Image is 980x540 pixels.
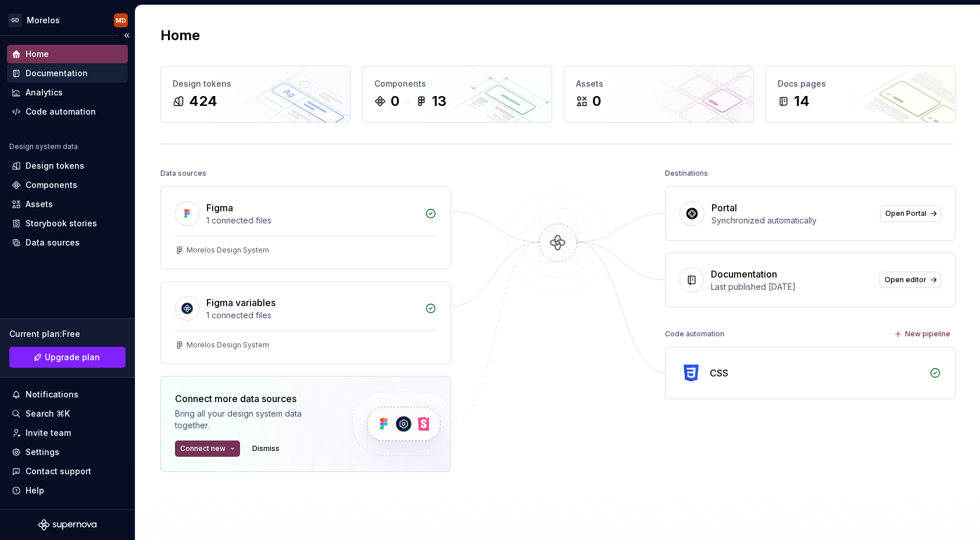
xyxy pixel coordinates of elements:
[778,78,943,90] div: Docs pages
[9,142,78,151] div: Design system data
[711,201,737,215] div: Portal
[9,328,126,340] div: Current plan : Free
[362,66,552,123] a: Components013
[26,87,63,98] div: Analytics
[27,15,60,26] div: Morelos
[119,27,135,44] button: Collapse sidebar
[7,64,128,83] a: Documentation
[26,466,91,477] div: Contact support
[26,485,44,496] div: Help
[160,186,451,269] a: Figma1 connected filesMorelos Design System
[160,26,200,45] h2: Home
[7,195,128,214] a: Assets
[7,45,128,63] a: Home
[8,13,22,27] div: GD
[26,446,59,458] div: Settings
[7,443,128,461] a: Settings
[391,92,399,111] div: 0
[26,160,84,172] div: Design tokens
[116,16,126,25] div: MD
[26,106,96,118] div: Code automation
[2,8,133,33] button: GDMorelosMD
[905,329,950,339] span: New pipeline
[26,427,71,439] div: Invite team
[180,444,226,453] span: Connect new
[592,92,601,111] div: 0
[206,201,233,215] div: Figma
[206,215,418,226] div: 1 connected files
[711,215,873,226] div: Synchronized automatically
[7,102,128,121] a: Code automation
[187,340,269,350] div: Morelos Design System
[564,66,754,123] a: Assets0
[26,389,78,400] div: Notifications
[7,157,128,175] a: Design tokens
[26,408,70,420] div: Search ⌘K
[173,78,338,90] div: Design tokens
[26,67,88,79] div: Documentation
[175,392,332,406] div: Connect more data sources
[160,66,350,123] a: Design tokens424
[665,326,724,342] div: Code automation
[189,92,217,111] div: 424
[7,481,128,500] button: Help
[45,351,100,363] span: Upgrade plan
[710,366,728,380] div: CSS
[26,237,80,248] div: Data sources
[7,385,128,404] button: Notifications
[206,296,276,310] div: Figma variables
[7,462,128,481] button: Contact support
[880,205,941,222] a: Open Portal
[206,310,418,321] div: 1 connected files
[160,281,451,364] a: Figma variables1 connected filesMorelos Design System
[665,165,708,182] div: Destinations
[26,198,53,210] div: Assets
[794,92,810,111] div: 14
[711,281,872,293] div: Last published [DATE]
[26,48,49,60] div: Home
[7,233,128,252] a: Data sources
[252,444,280,453] span: Dismiss
[374,78,540,90] div: Components
[711,267,777,281] div: Documentation
[885,209,927,218] span: Open Portal
[890,326,956,342] button: New pipeline
[879,272,941,288] a: Open editor
[175,408,332,431] div: Bring all your design system data together.
[26,179,77,191] div: Components
[7,214,128,233] a: Storybook stories
[7,424,128,442] a: Invite team
[576,78,742,90] div: Assets
[187,246,269,255] div: Morelos Design System
[766,66,956,123] a: Docs pages14
[7,83,128,102] a: Analytics
[885,275,927,285] span: Open editor
[9,347,126,368] button: Upgrade plan
[175,440,240,457] button: Connect new
[160,165,206,182] div: Data sources
[7,404,128,423] button: Search ⌘K
[26,218,97,229] div: Storybook stories
[7,176,128,194] a: Components
[38,519,96,531] svg: Supernova Logo
[247,440,285,457] button: Dismiss
[432,92,446,111] div: 13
